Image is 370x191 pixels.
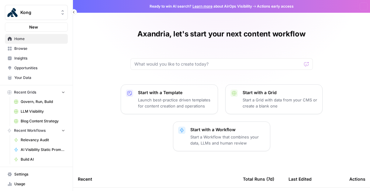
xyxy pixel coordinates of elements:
[150,4,252,9] span: Ready to win AI search? about AirOps Visibility
[14,181,65,187] span: Usage
[11,135,68,145] a: Relevancy Audit
[5,126,68,135] button: Recent Workflows
[14,46,65,51] span: Browse
[14,65,65,71] span: Opportunities
[29,24,38,30] span: New
[349,171,365,187] div: Actions
[192,4,213,9] a: Learn more
[14,90,36,95] span: Recent Grids
[78,171,233,187] div: Recent
[5,22,68,32] button: New
[243,90,317,96] p: Start with a Grid
[14,56,65,61] span: Insights
[5,88,68,97] button: Recent Grids
[173,121,270,151] button: Start with a WorkflowStart a Workflow that combines your data, LLMs and human review
[138,90,213,96] p: Start with a Template
[21,147,65,152] span: AI Visibility Static Prompts
[21,137,65,143] span: Relevancy Audit
[257,4,294,9] span: Actions early access
[5,169,68,179] a: Settings
[21,118,65,124] span: Blog Content Strategy
[243,97,317,109] p: Start a Grid with data from your CMS or create a blank one
[21,99,65,104] span: Govern, Run, Build
[11,97,68,107] a: Govern, Run, Build
[138,97,213,109] p: Launch best-practice driven templates for content creation and operations
[121,84,218,114] button: Start with a TemplateLaunch best-practice driven templates for content creation and operations
[11,116,68,126] a: Blog Content Strategy
[11,155,68,164] a: Build AI
[190,134,265,146] p: Start a Workflow that combines your data, LLMs and human review
[14,75,65,80] span: Your Data
[137,29,305,39] h1: Axandria, let's start your next content workflow
[190,127,265,133] p: Start with a Workflow
[5,5,68,20] button: Workspace: Kong
[14,36,65,42] span: Home
[21,109,65,114] span: LLM Visibility
[11,107,68,116] a: LLM Visibility
[5,44,68,53] a: Browse
[5,53,68,63] a: Insights
[5,73,68,83] a: Your Data
[5,63,68,73] a: Opportunities
[14,128,46,133] span: Recent Workflows
[289,171,312,187] div: Last Edited
[14,172,65,177] span: Settings
[7,7,18,18] img: Kong Logo
[20,9,57,15] span: Kong
[5,34,68,44] a: Home
[243,171,274,187] div: Total Runs (7d)
[134,61,302,67] input: What would you like to create today?
[11,145,68,155] a: AI Visibility Static Prompts
[21,157,65,162] span: Build AI
[225,84,323,114] button: Start with a GridStart a Grid with data from your CMS or create a blank one
[5,179,68,189] a: Usage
